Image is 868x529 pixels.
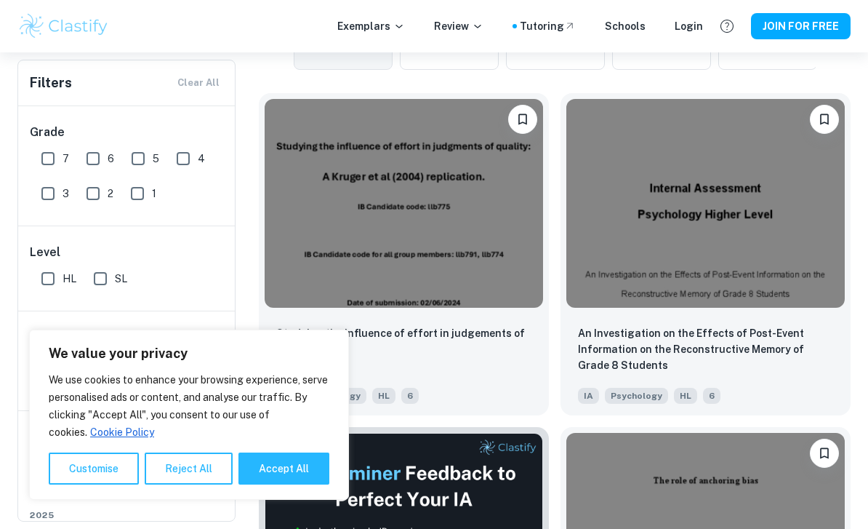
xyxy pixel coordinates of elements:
span: 4 [198,151,205,167]
span: HL [372,388,395,404]
span: 5 [153,151,159,167]
span: IA [578,388,599,404]
img: Psychology IA example thumbnail: An Investigation on the Effects of Post- [566,99,845,308]
p: Studying the influence of effort in judgements of quality [276,325,531,357]
p: Review [434,18,483,34]
span: 2025 [30,509,225,522]
img: Clastify logo [17,12,110,41]
div: We value your privacy [29,330,349,500]
span: 6 [401,388,419,404]
button: Please log in to bookmark exemplars [810,439,839,468]
button: Please log in to bookmark exemplars [508,105,537,134]
button: Please log in to bookmark exemplars [810,105,839,134]
button: Accept All [238,453,329,485]
p: An Investigation on the Effects of Post-Event Information on the Reconstructive Memory of Grade 8... [578,325,833,373]
span: HL [63,271,76,287]
a: Schools [605,18,646,34]
span: 7 [63,151,69,167]
a: Please log in to bookmark exemplarsStudying the influence of effort in judgements of qualityIAPsy... [259,93,549,415]
span: 1 [152,186,156,202]
h6: Grade [30,124,225,141]
a: Please log in to bookmark exemplarsAn Investigation on the Effects of Post-Event Information on t... [560,93,851,415]
button: Help and Feedback [715,14,739,39]
button: Reject All [145,453,233,485]
img: Psychology IA example thumbnail: Studying the influence of effort in judg [265,99,543,308]
a: Tutoring [520,18,576,34]
span: 3 [63,186,69,202]
span: HL [674,388,697,404]
span: SL [115,271,127,287]
p: Exemplars [337,18,405,34]
p: We value your privacy [49,345,329,362]
span: Psychology [605,388,668,404]
p: We use cookies to enhance your browsing experience, serve personalised ads or content, and analys... [49,371,329,441]
span: 2 [108,186,113,202]
h6: Criteria [30,329,73,346]
span: 6 [108,151,114,167]
button: Customise [49,453,139,485]
h6: Level [30,244,225,261]
button: JOIN FOR FREE [751,13,851,39]
a: Login [675,18,703,34]
h6: Filters [30,73,72,93]
a: Cookie Policy [89,426,155,439]
span: 6 [703,388,720,404]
